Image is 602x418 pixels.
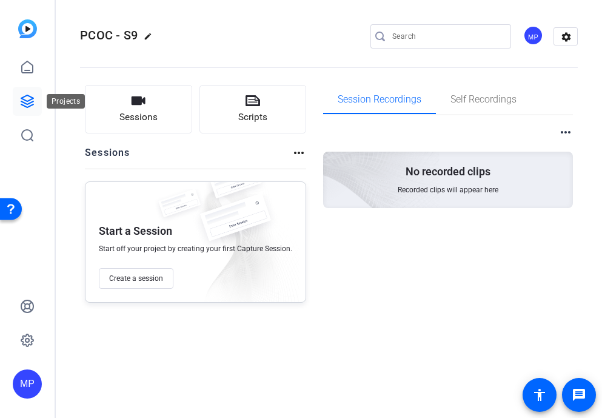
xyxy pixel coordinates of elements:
span: Self Recordings [450,95,517,104]
button: Create a session [99,268,173,289]
span: Session Recordings [338,95,421,104]
h2: Sessions [85,146,130,169]
input: Search [392,29,501,44]
span: PCOC - S9 [80,28,138,42]
button: Sessions [85,85,192,133]
mat-icon: more_horiz [558,125,573,140]
button: Scripts [199,85,307,133]
mat-icon: message [572,388,586,402]
mat-icon: more_horiz [292,146,306,160]
img: fake-session.png [152,189,207,225]
img: fake-session.png [202,164,269,208]
span: Sessions [119,110,158,124]
p: No recorded clips [406,164,490,179]
span: Start off your project by creating your first Capture Session. [99,244,292,254]
span: Recorded clips will appear here [398,185,498,195]
mat-icon: settings [554,28,578,46]
mat-icon: accessibility [532,388,547,402]
span: Scripts [238,110,267,124]
div: MP [13,369,42,399]
img: blue-gradient.svg [18,19,37,38]
span: Create a session [109,274,163,283]
img: embarkstudio-empty-session.png [182,178,299,308]
ngx-avatar: Meetinghouse Productions [523,25,544,47]
div: MP [523,25,543,46]
mat-icon: edit [144,32,158,47]
p: Start a Session [99,224,172,238]
div: Projects [47,94,85,109]
img: fake-session.png [190,194,281,254]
